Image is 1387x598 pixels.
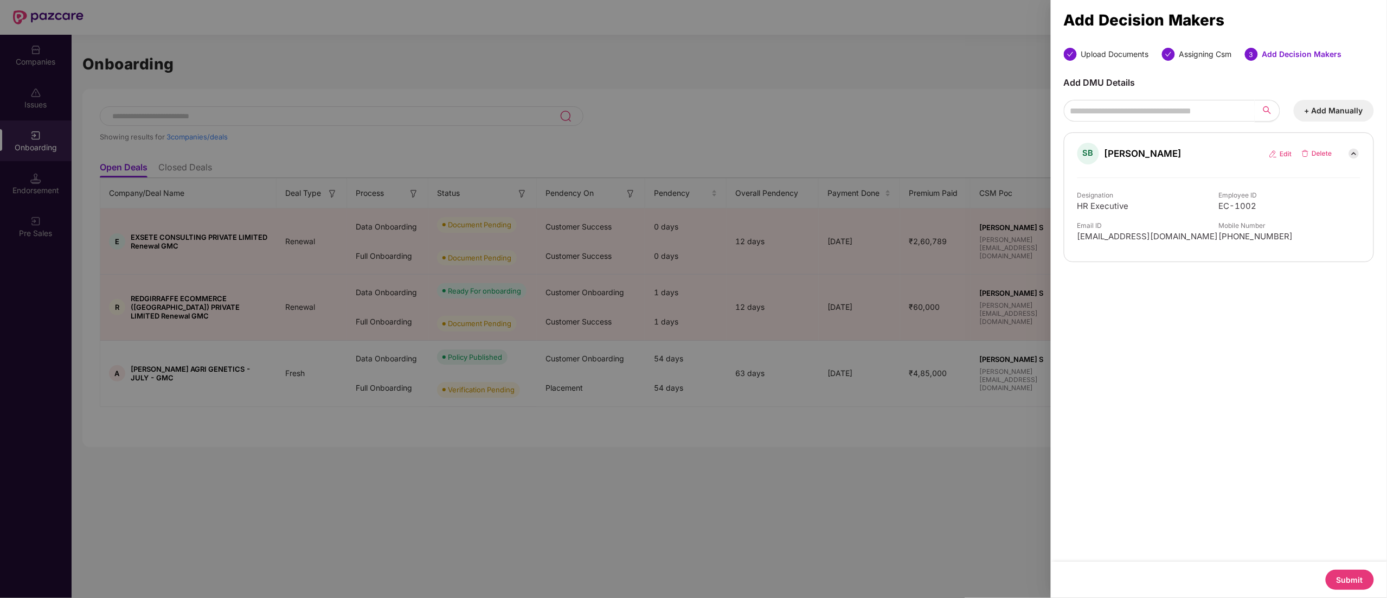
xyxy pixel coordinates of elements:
span: [EMAIL_ADDRESS][DOMAIN_NAME] [1077,231,1219,242]
span: Add DMU Details [1064,77,1135,88]
span: HR Executive [1077,201,1219,212]
div: Assigning Csm [1179,48,1232,61]
span: search [1263,106,1272,116]
button: Submit [1326,570,1374,590]
span: Email ID [1077,221,1219,230]
span: [PHONE_NUMBER] [1219,231,1360,242]
span: 3 [1249,50,1254,59]
button: + Add Manually [1294,100,1374,122]
span: Employee ID [1219,191,1360,200]
span: [PERSON_NAME] [1105,148,1182,160]
div: Upload Documents [1081,48,1149,61]
span: EC-1002 [1219,201,1360,212]
img: edit [1269,150,1292,158]
div: Add Decision Makers [1064,14,1374,26]
span: SB [1083,148,1094,159]
div: Add Decision Makers [1262,48,1342,61]
span: check [1067,51,1074,58]
span: Mobile Number [1219,221,1360,230]
span: check [1165,51,1172,58]
img: down_arrow [1347,147,1360,160]
span: Designation [1077,191,1219,200]
img: delete [1301,149,1332,158]
button: search [1255,100,1280,122]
